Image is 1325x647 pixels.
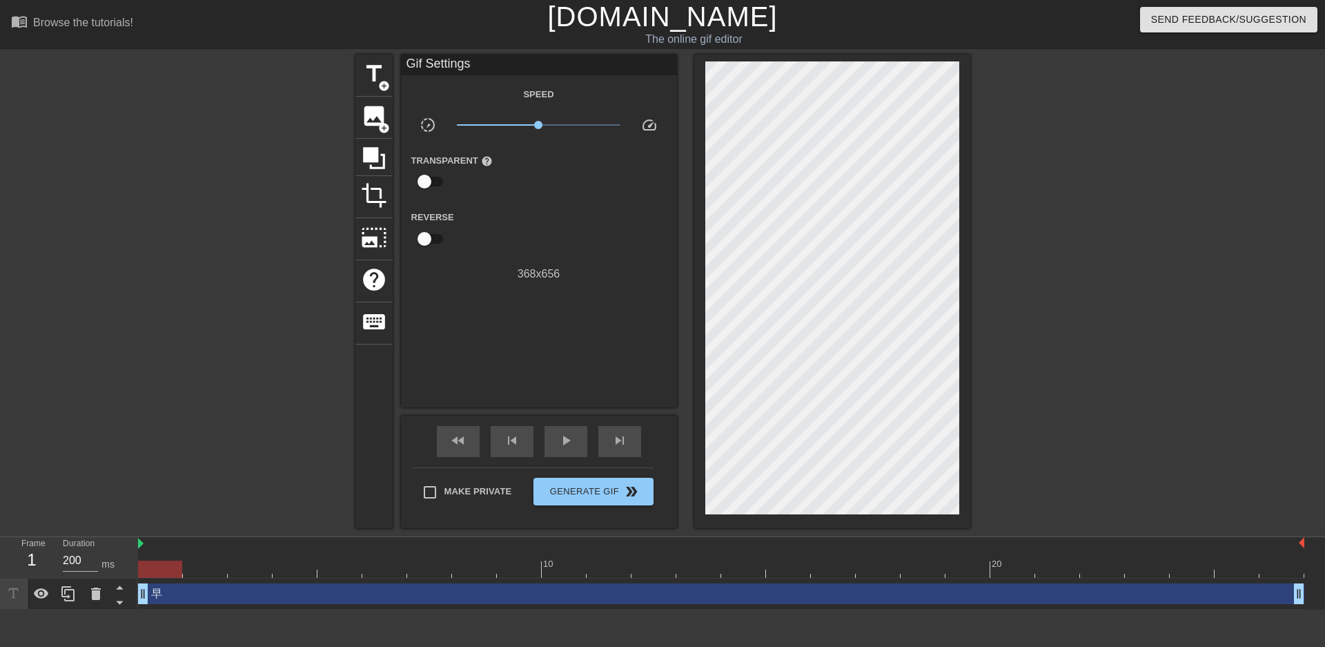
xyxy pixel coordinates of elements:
[450,432,467,449] span: fast_rewind
[361,224,387,251] span: photo_size_select_large
[444,485,512,499] span: Make Private
[1299,537,1304,548] img: bound-end.png
[1140,7,1317,32] button: Send Feedback/Suggestion
[11,13,28,30] span: menu_book
[11,13,133,35] a: Browse the tutorials!
[533,478,653,505] button: Generate Gif
[401,55,677,75] div: Gif Settings
[411,211,454,224] label: Reverse
[401,266,677,282] div: 368 x 656
[361,309,387,335] span: keyboard
[361,61,387,87] span: title
[543,557,556,571] div: 10
[33,17,133,28] div: Browse the tutorials!
[539,483,647,500] span: Generate Gif
[361,267,387,293] span: help
[504,432,520,449] span: skip_previous
[378,80,390,92] span: add_circle
[558,432,574,449] span: play_arrow
[641,117,658,133] span: speed
[411,154,493,168] label: Transparent
[420,117,436,133] span: slow_motion_video
[378,122,390,134] span: add_circle
[449,31,939,48] div: The online gif editor
[361,182,387,209] span: crop
[11,537,52,577] div: Frame
[101,557,115,572] div: ms
[611,432,628,449] span: skip_next
[1292,587,1306,601] span: drag_handle
[992,557,1004,571] div: 20
[623,483,640,500] span: double_arrow
[523,88,553,102] label: Speed
[547,1,777,32] a: [DOMAIN_NAME]
[136,587,150,601] span: drag_handle
[1151,11,1306,28] span: Send Feedback/Suggestion
[481,155,493,167] span: help
[63,540,95,548] label: Duration
[21,548,42,572] div: 1
[361,103,387,129] span: image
